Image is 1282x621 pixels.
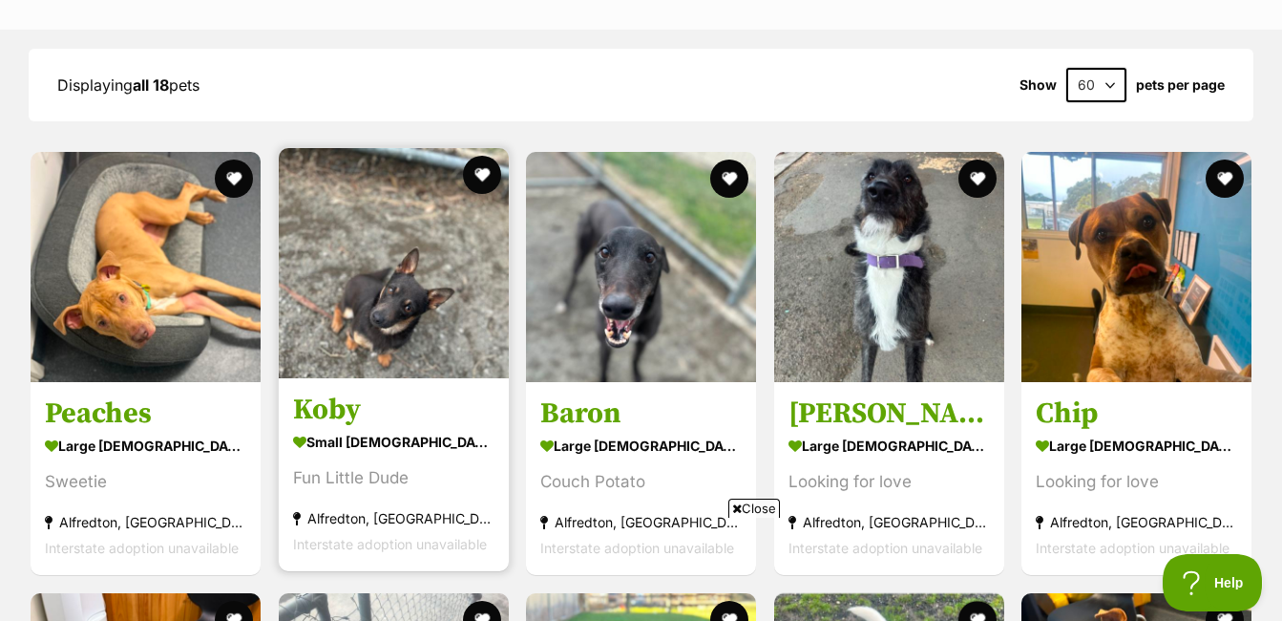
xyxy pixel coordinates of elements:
[1021,152,1251,382] img: Chip
[293,392,494,428] h3: Koby
[1019,77,1057,93] span: Show
[540,469,742,495] div: Couch Potato
[45,396,246,432] h3: Peaches
[279,148,509,378] img: Koby
[710,160,748,198] button: favourite
[957,160,996,198] button: favourite
[788,509,990,535] div: Alfredton, [GEOGRAPHIC_DATA]
[293,505,494,531] div: Alfredton, [GEOGRAPHIC_DATA]
[45,509,246,535] div: Alfredton, [GEOGRAPHIC_DATA]
[1036,509,1237,535] div: Alfredton, [GEOGRAPHIC_DATA]
[294,525,989,611] iframe: Advertisement
[1021,381,1251,575] a: Chip large [DEMOGRAPHIC_DATA] Dog Looking for love Alfredton, [GEOGRAPHIC_DATA] Interstate adopti...
[45,540,239,556] span: Interstate adoption unavailable
[133,75,169,95] strong: all 18
[1036,540,1229,556] span: Interstate adoption unavailable
[526,381,756,575] a: Baron large [DEMOGRAPHIC_DATA] Dog Couch Potato Alfredton, [GEOGRAPHIC_DATA] Interstate adoption ...
[540,509,742,535] div: Alfredton, [GEOGRAPHIC_DATA]
[45,432,246,460] div: large [DEMOGRAPHIC_DATA] Dog
[279,377,509,571] a: Koby small [DEMOGRAPHIC_DATA] Dog Fun Little Dude Alfredton, [GEOGRAPHIC_DATA] Interstate adoptio...
[462,156,500,194] button: favourite
[788,469,990,495] div: Looking for love
[1163,554,1263,611] iframe: Help Scout Beacon - Open
[774,381,1004,575] a: [PERSON_NAME] large [DEMOGRAPHIC_DATA] Dog Looking for love Alfredton, [GEOGRAPHIC_DATA] Intersta...
[293,428,494,456] div: small [DEMOGRAPHIC_DATA] Dog
[31,152,261,382] img: Peaches
[1036,432,1237,460] div: large [DEMOGRAPHIC_DATA] Dog
[1136,77,1225,93] label: pets per page
[1206,160,1244,198] button: favourite
[788,432,990,460] div: large [DEMOGRAPHIC_DATA] Dog
[540,396,742,432] h3: Baron
[540,432,742,460] div: large [DEMOGRAPHIC_DATA] Dog
[728,499,780,518] span: Close
[45,469,246,495] div: Sweetie
[788,396,990,432] h3: [PERSON_NAME]
[215,160,253,198] button: favourite
[526,152,756,382] img: Baron
[774,152,1004,382] img: Walter
[1036,396,1237,432] h3: Chip
[57,75,200,95] span: Displaying pets
[293,465,494,491] div: Fun Little Dude
[1036,469,1237,495] div: Looking for love
[31,381,261,575] a: Peaches large [DEMOGRAPHIC_DATA] Dog Sweetie Alfredton, [GEOGRAPHIC_DATA] Interstate adoption una...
